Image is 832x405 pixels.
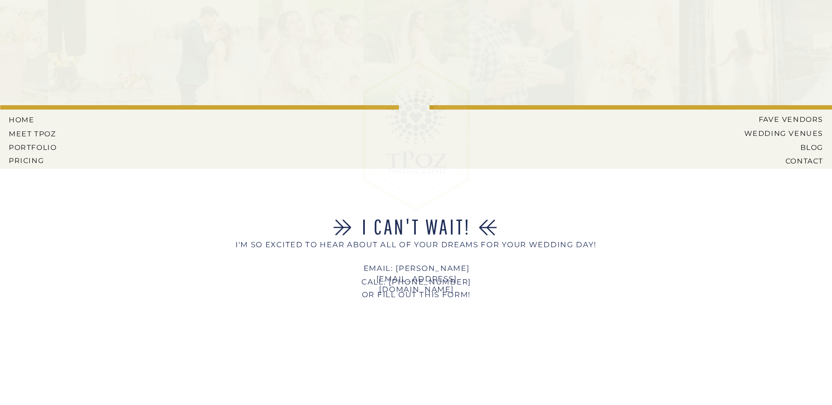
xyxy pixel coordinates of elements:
a: HOME [9,116,48,124]
a: EMAIL: [PERSON_NAME][EMAIL_ADDRESS][DOMAIN_NAME] [346,263,487,274]
h2: call: [PHONE_NUMBER] Or Fill out this form! [360,276,473,308]
a: MEET tPoz [9,130,57,138]
a: Pricing [9,156,59,164]
a: BLOG [737,143,823,151]
h2: I CAN'T WAIT! [307,216,526,239]
a: call: [PHONE_NUMBER]Or Fill out this form! [360,276,473,308]
a: PORTFOLIO [9,143,59,151]
a: Fave Vendors [751,115,823,123]
a: CONTACT [754,157,823,165]
a: Wedding Venues [731,129,823,137]
a: I'M SO EXCITED TO HEAR ABOUT ALL OF YOUR DREAMS FOR YOUR WEDDING DAY! [227,240,605,273]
